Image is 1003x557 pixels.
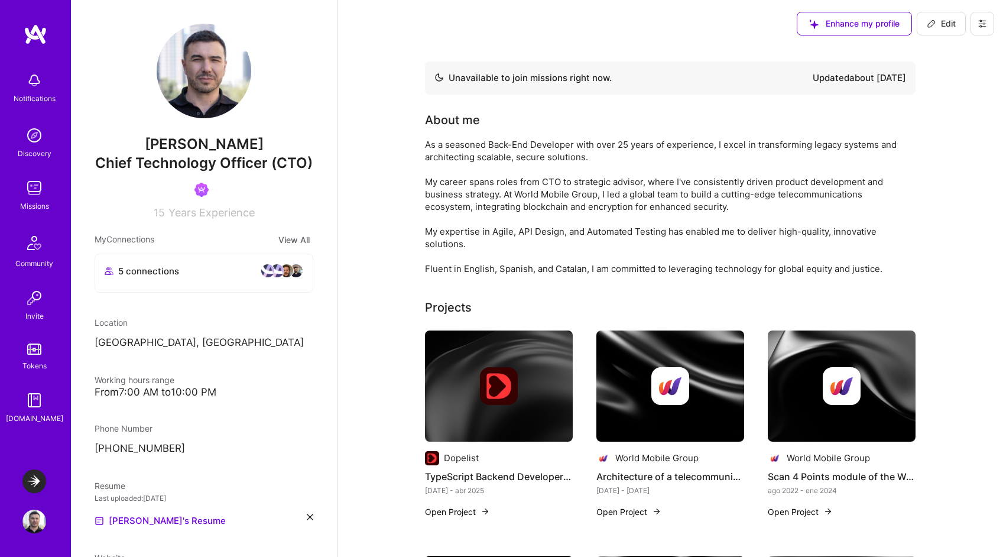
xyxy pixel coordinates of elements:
[768,484,916,497] div: ago 2022 - ene 2024
[596,506,661,518] button: Open Project
[20,200,49,212] div: Missions
[425,506,490,518] button: Open Project
[809,20,819,29] i: icon SuggestedTeams
[22,388,46,412] img: guide book
[809,18,900,30] span: Enhance my profile
[22,360,47,372] div: Tokens
[434,71,612,85] div: Unavailable to join missions right now.
[157,24,251,118] img: User Avatar
[22,176,46,200] img: teamwork
[95,375,174,385] span: Working hours range
[927,18,956,30] span: Edit
[768,331,916,442] img: cover
[168,206,255,219] span: Years Experience
[18,147,51,160] div: Discovery
[194,183,209,197] img: Been on Mission
[425,138,898,275] div: As a seasoned Back-End Developer with over 25 years of experience, I excel in transforming legacy...
[22,469,46,493] img: LaunchDarkly: Experimentation Delivery Team
[480,367,518,405] img: Company logo
[425,451,439,465] img: Company logo
[20,229,48,257] img: Community
[813,71,906,85] div: Updated about [DATE]
[95,386,313,399] div: From 7:00 AM to 10:00 PM
[24,24,47,45] img: logo
[95,135,313,153] span: [PERSON_NAME]
[105,267,113,276] i: icon Collaborator
[289,264,303,278] img: avatar
[768,469,916,484] h4: Scan 4 Points module of the World Mobile App
[22,124,46,147] img: discovery
[797,12,912,35] button: Enhance my profile
[95,492,313,504] div: Last uploaded: [DATE]
[95,442,313,456] p: [PHONE_NUMBER]
[596,451,611,465] img: Company logo
[6,412,63,425] div: [DOMAIN_NAME]
[95,516,104,526] img: Resume
[270,264,284,278] img: avatar
[596,484,744,497] div: [DATE] - [DATE]
[154,206,165,219] span: 15
[118,265,179,277] span: 5 connections
[425,111,480,129] div: About me
[307,514,313,520] i: icon Close
[27,344,41,355] img: tokens
[823,367,861,405] img: Company logo
[425,331,573,442] img: cover
[22,69,46,92] img: bell
[95,254,313,293] button: 5 connectionsavataravataravataravatar
[15,257,53,270] div: Community
[596,331,744,442] img: cover
[22,510,46,533] img: User Avatar
[280,264,294,278] img: avatar
[22,286,46,310] img: Invite
[651,367,689,405] img: Company logo
[787,452,870,464] div: World Mobile Group
[25,310,44,322] div: Invite
[20,469,49,493] a: LaunchDarkly: Experimentation Delivery Team
[95,336,313,350] p: [GEOGRAPHIC_DATA], [GEOGRAPHIC_DATA]
[95,233,154,247] span: My Connections
[425,484,573,497] div: [DATE] - abr 2025
[14,92,56,105] div: Notifications
[95,316,313,329] div: Location
[95,423,152,433] span: Phone Number
[275,233,313,247] button: View All
[768,506,833,518] button: Open Project
[95,481,125,491] span: Resume
[768,451,782,465] img: Company logo
[261,264,275,278] img: avatar
[596,469,744,484] h4: Architecture of a telecommunications system with a blockchain backoffice for a sharing economy
[615,452,699,464] div: World Mobile Group
[917,12,966,35] button: Edit
[444,452,479,464] div: Dopelist
[434,73,444,82] img: Availability
[20,510,49,533] a: User Avatar
[425,469,573,484] h4: TypeScript Backend Developer for an applied AI startup
[652,507,661,516] img: arrow-right
[95,514,226,528] a: [PERSON_NAME]'s Resume
[823,507,833,516] img: arrow-right
[425,299,472,316] div: Projects
[95,154,313,171] span: Chief Technology Officer (CTO)
[481,507,490,516] img: arrow-right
